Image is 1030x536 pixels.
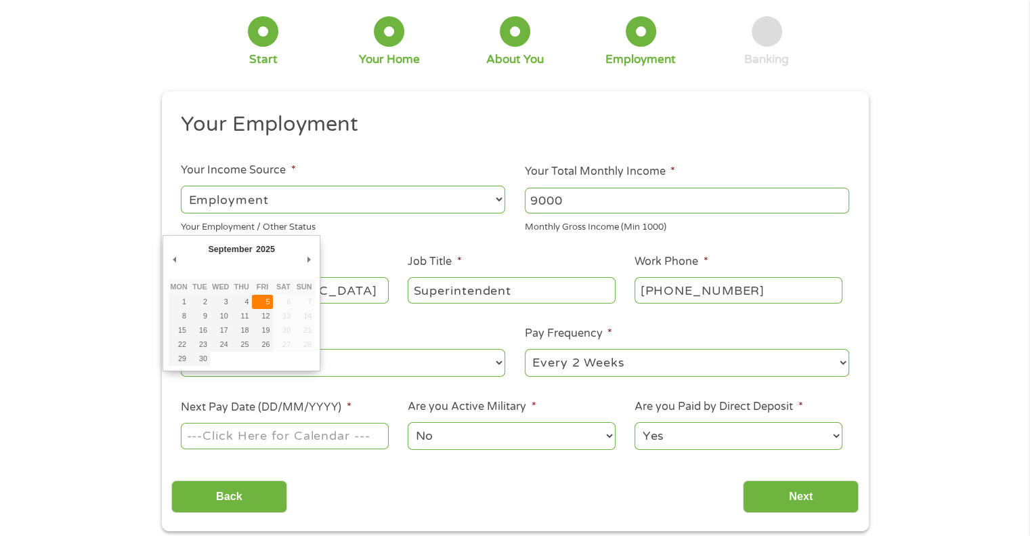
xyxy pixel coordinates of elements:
div: Banking [744,52,789,67]
input: Back [171,480,287,514]
div: 2025 [254,241,276,259]
abbr: Sunday [297,283,312,291]
button: 29 [169,352,190,366]
button: 11 [231,309,252,323]
div: Your Home [359,52,420,67]
button: 15 [169,323,190,337]
label: Are you Paid by Direct Deposit [635,400,802,414]
label: Your Total Monthly Income [525,165,675,179]
label: Your Income Source [181,163,295,178]
input: Use the arrow keys to pick a date [181,423,388,449]
button: 2 [190,295,211,309]
div: Start [249,52,278,67]
button: 16 [190,323,211,337]
button: Previous Month [169,251,181,269]
label: Are you Active Military [408,400,536,414]
label: Work Phone [635,255,708,269]
button: 23 [190,337,211,352]
button: 26 [252,337,273,352]
abbr: Tuesday [192,283,207,291]
abbr: Monday [171,283,188,291]
label: Pay Frequency [525,327,612,341]
button: 19 [252,323,273,337]
button: 22 [169,337,190,352]
button: 4 [231,295,252,309]
input: Next [743,480,859,514]
button: 9 [190,309,211,323]
abbr: Saturday [276,283,291,291]
button: 12 [252,309,273,323]
h2: Your Employment [181,111,839,138]
input: Cashier [408,277,615,303]
button: Next Month [303,251,315,269]
abbr: Wednesday [212,283,229,291]
label: Job Title [408,255,461,269]
div: Employment [605,52,676,67]
button: 3 [210,295,231,309]
label: Next Pay Date (DD/MM/YYYY) [181,400,351,415]
button: 8 [169,309,190,323]
button: 17 [210,323,231,337]
button: 5 [252,295,273,309]
div: Monthly Gross Income (Min 1000) [525,216,849,234]
div: About You [486,52,544,67]
div: September [207,241,254,259]
button: 10 [210,309,231,323]
button: 24 [210,337,231,352]
button: 30 [190,352,211,366]
button: 1 [169,295,190,309]
button: 25 [231,337,252,352]
abbr: Friday [257,283,268,291]
input: 1800 [525,188,849,213]
input: (231) 754-4010 [635,277,842,303]
div: Your Employment / Other Status [181,216,505,234]
button: 18 [231,323,252,337]
abbr: Thursday [234,283,249,291]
